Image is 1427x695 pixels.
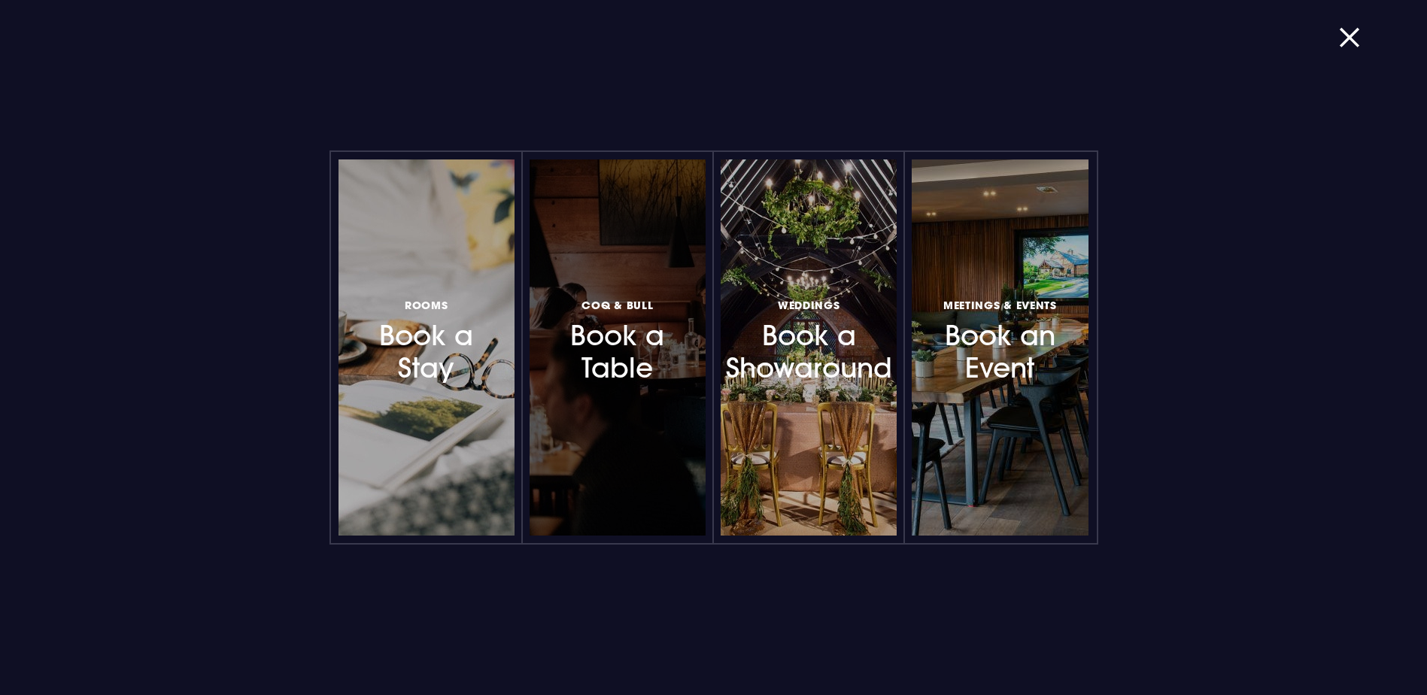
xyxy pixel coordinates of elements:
[912,159,1088,536] a: Meetings & EventsBook an Event
[405,298,448,312] span: Rooms
[943,298,1057,312] span: Meetings & Events
[581,298,653,312] span: Coq & Bull
[339,159,515,536] a: RoomsBook a Stay
[361,295,492,384] h3: Book a Stay
[530,159,706,536] a: Coq & BullBook a Table
[778,298,840,312] span: Weddings
[552,295,683,384] h3: Book a Table
[721,159,897,536] a: WeddingsBook a Showaround
[743,295,874,384] h3: Book a Showaround
[934,295,1065,384] h3: Book an Event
